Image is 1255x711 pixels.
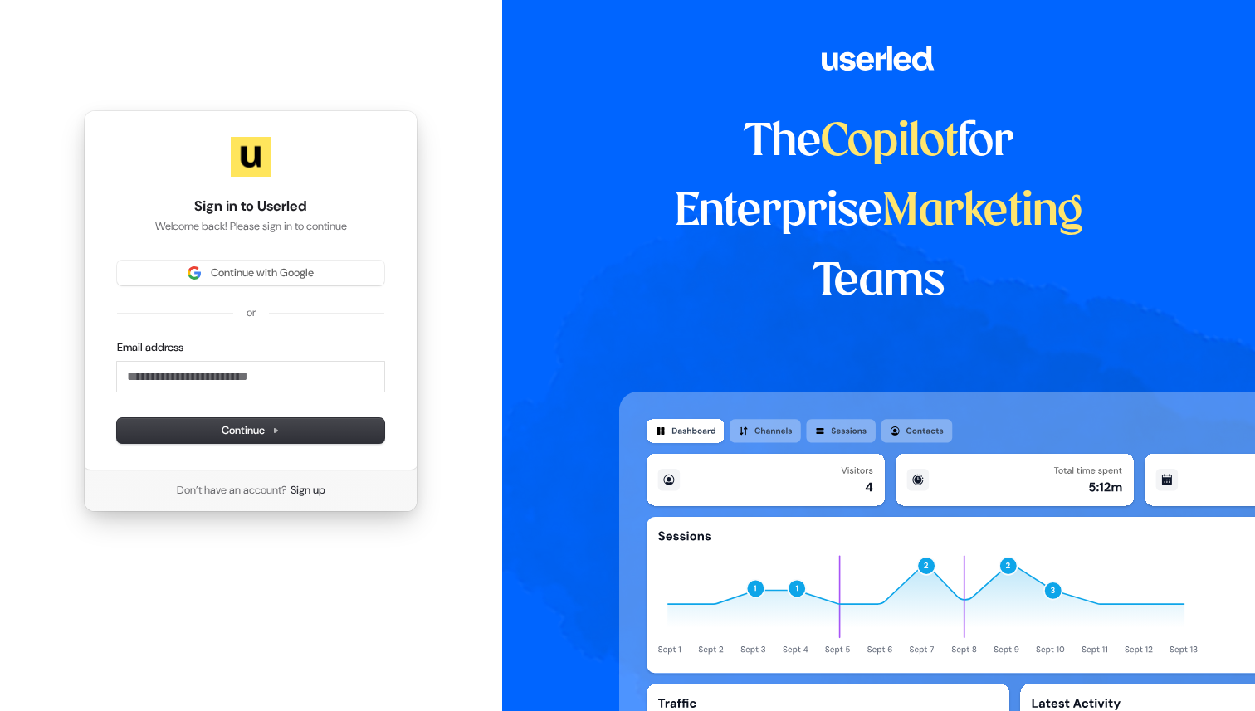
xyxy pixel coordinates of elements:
span: Marketing [882,191,1083,234]
label: Email address [117,340,183,355]
img: Userled [231,137,271,177]
a: Sign up [291,483,325,498]
h1: The for Enterprise Teams [619,108,1138,317]
p: or [247,305,256,320]
span: Copilot [821,121,958,164]
span: Continue with Google [211,265,314,280]
p: Welcome back! Please sign in to continue [117,219,384,234]
img: Sign in with Google [188,266,201,280]
span: Don’t have an account? [177,483,287,498]
h1: Sign in to Userled [117,197,384,217]
button: Sign in with GoogleContinue with Google [117,261,384,285]
button: Continue [117,418,384,443]
span: Continue [222,423,280,438]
